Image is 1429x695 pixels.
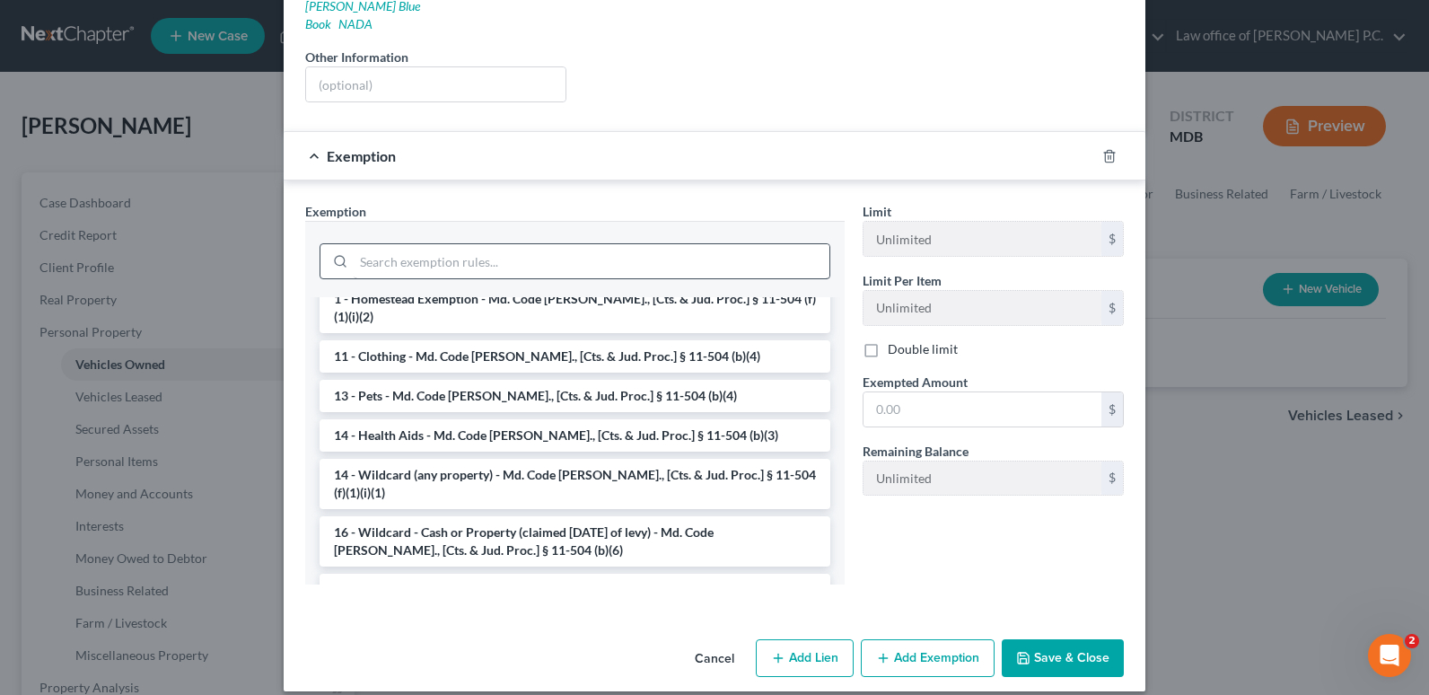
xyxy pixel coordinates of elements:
[1101,392,1123,427] div: $
[864,222,1101,256] input: --
[320,574,830,624] li: 21 - ERISA Benefits and IRAs - Md. Code [PERSON_NAME]., [Cts. & Jud. Proc.] § 11-504 (h)(1)
[306,67,565,101] input: (optional)
[861,639,995,677] button: Add Exemption
[864,462,1101,496] input: --
[864,291,1101,325] input: --
[863,442,969,461] label: Remaining Balance
[354,244,829,278] input: Search exemption rules...
[863,271,942,290] label: Limit Per Item
[320,459,830,509] li: 14 - Wildcard (any property) - Md. Code [PERSON_NAME]., [Cts. & Jud. Proc.] § 11-504 (f)(1)(i)(1)
[305,48,408,66] label: Other Information
[863,374,968,390] span: Exempted Amount
[320,380,830,412] li: 13 - Pets - Md. Code [PERSON_NAME]., [Cts. & Jud. Proc.] § 11-504 (b)(4)
[338,16,373,31] a: NADA
[888,340,958,358] label: Double limit
[1368,634,1411,677] iframe: Intercom live chat
[320,283,830,333] li: 1 - Homestead Exemption - Md. Code [PERSON_NAME]., [Cts. & Jud. Proc.] § 11-504 (f)(1)(i)(2)
[320,340,830,373] li: 11 - Clothing - Md. Code [PERSON_NAME]., [Cts. & Jud. Proc.] § 11-504 (b)(4)
[680,641,749,677] button: Cancel
[1002,639,1124,677] button: Save & Close
[327,147,396,164] span: Exemption
[1405,634,1419,648] span: 2
[1101,291,1123,325] div: $
[1101,222,1123,256] div: $
[320,419,830,452] li: 14 - Health Aids - Md. Code [PERSON_NAME]., [Cts. & Jud. Proc.] § 11-504 (b)(3)
[320,516,830,567] li: 16 - Wildcard - Cash or Property (claimed [DATE] of levy) - Md. Code [PERSON_NAME]., [Cts. & Jud....
[305,204,366,219] span: Exemption
[1101,462,1123,496] div: $
[756,639,854,677] button: Add Lien
[864,392,1101,427] input: 0.00
[863,204,891,219] span: Limit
